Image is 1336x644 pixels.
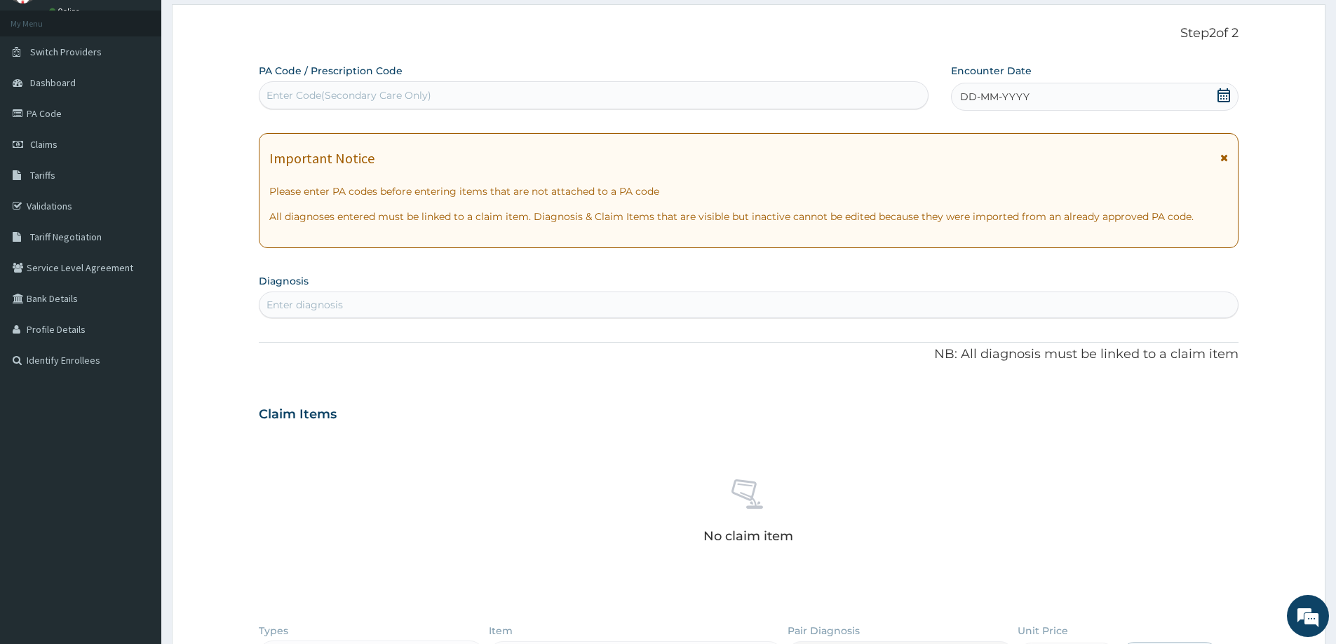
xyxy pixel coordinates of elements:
[269,210,1228,224] p: All diagnoses entered must be linked to a claim item. Diagnosis & Claim Items that are visible bu...
[259,345,1239,364] p: NB: All diagnosis must be linked to a claim item
[259,407,337,423] h3: Claim Items
[259,26,1239,41] p: Step 2 of 2
[259,274,309,288] label: Diagnosis
[73,78,236,97] div: Chat with us now
[259,64,403,78] label: PA Code / Prescription Code
[960,90,1030,104] span: DD-MM-YYYY
[49,6,83,16] a: Online
[30,169,55,181] span: Tariffs
[266,298,343,312] div: Enter diagnosis
[703,529,793,543] p: No claim item
[30,46,102,58] span: Switch Providers
[30,231,102,243] span: Tariff Negotiation
[230,7,264,41] div: Minimize live chat window
[951,64,1032,78] label: Encounter Date
[269,184,1228,198] p: Please enter PA codes before entering items that are not attached to a PA code
[7,383,267,432] textarea: Type your message and hit 'Enter'
[81,177,194,318] span: We're online!
[266,88,431,102] div: Enter Code(Secondary Care Only)
[26,70,57,105] img: d_794563401_company_1708531726252_794563401
[30,138,58,151] span: Claims
[30,76,76,89] span: Dashboard
[269,151,375,166] h1: Important Notice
